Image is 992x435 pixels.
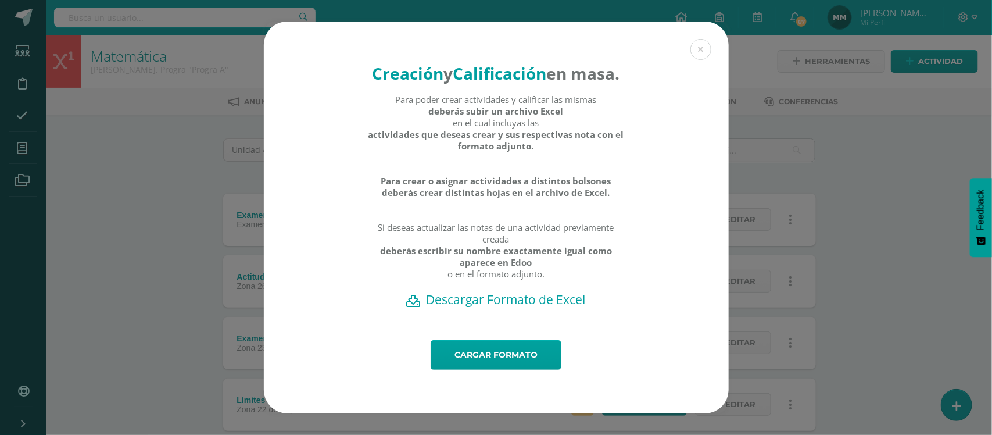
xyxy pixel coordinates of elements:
[367,175,625,198] strong: Para crear o asignar actividades a distintos bolsones deberás crear distintas hojas en el archivo...
[444,62,453,84] strong: y
[431,340,561,370] a: Cargar formato
[367,94,625,291] div: Para poder crear actividades y calificar las mismas en el cual incluyas las Si deseas actualizar ...
[976,190,986,230] span: Feedback
[284,291,708,308] a: Descargar Formato de Excel
[367,245,625,268] strong: deberás escribir su nombre exactamente igual como aparece en Edoo
[970,178,992,257] button: Feedback - Mostrar encuesta
[367,62,625,84] h4: en masa.
[453,62,547,84] strong: Calificación
[367,129,625,152] strong: actividades que deseas crear y sus respectivas nota con el formato adjunto.
[429,105,564,117] strong: deberás subir un archivo Excel
[373,62,444,84] strong: Creación
[690,39,711,60] button: Close (Esc)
